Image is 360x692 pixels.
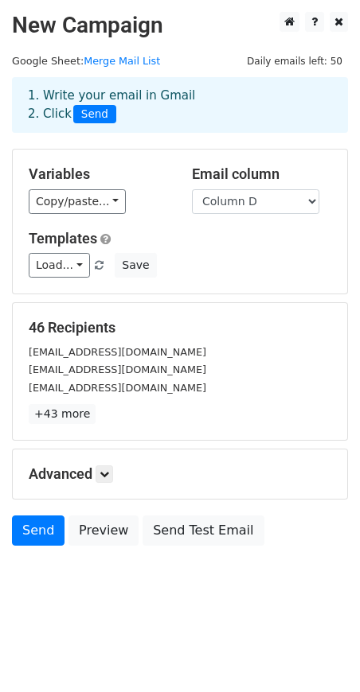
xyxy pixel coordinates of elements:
iframe: Chat Widget [280,616,360,692]
a: +43 more [29,404,96,424]
a: Merge Mail List [84,55,160,67]
a: Send [12,515,65,546]
small: [EMAIL_ADDRESS][DOMAIN_NAME] [29,363,206,375]
button: Save [115,253,156,278]
small: [EMAIL_ADDRESS][DOMAIN_NAME] [29,346,206,358]
h5: Variables [29,165,168,183]
span: Send [73,105,116,124]
h5: 46 Recipients [29,319,331,336]
a: Send Test Email [143,515,264,546]
h5: Email column [192,165,331,183]
a: Templates [29,230,97,247]
a: Preview [68,515,139,546]
a: Daily emails left: 50 [241,55,348,67]
small: Google Sheet: [12,55,160,67]
h5: Advanced [29,465,331,483]
span: Daily emails left: 50 [241,52,348,70]
div: 1. Write your email in Gmail 2. Click [16,87,344,123]
small: [EMAIL_ADDRESS][DOMAIN_NAME] [29,382,206,394]
a: Load... [29,253,90,278]
a: Copy/paste... [29,189,126,214]
h2: New Campaign [12,12,348,39]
